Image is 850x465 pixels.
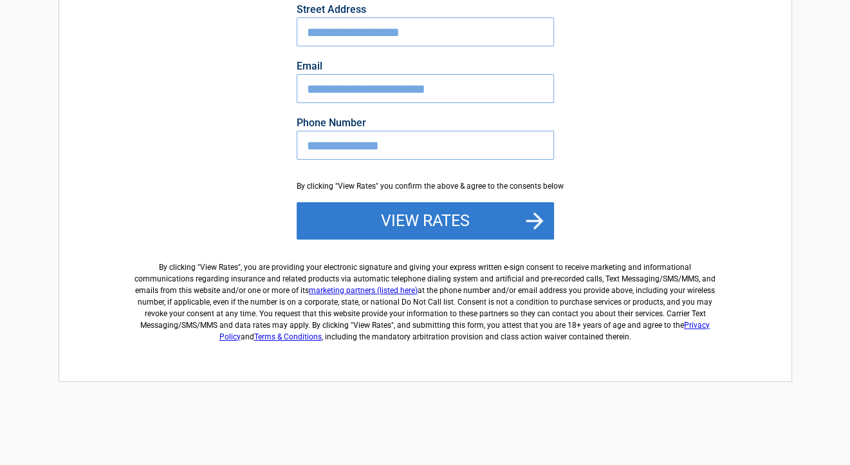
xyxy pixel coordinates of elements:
[309,286,418,295] a: marketing partners (listed here)
[297,5,554,15] label: Street Address
[219,321,710,341] a: Privacy Policy
[297,202,554,240] button: View Rates
[200,263,238,272] span: View Rates
[297,180,554,192] div: By clicking "View Rates" you confirm the above & agree to the consents below
[297,118,554,128] label: Phone Number
[254,332,322,341] a: Terms & Conditions
[130,251,721,343] label: By clicking " ", you are providing your electronic signature and giving your express written e-si...
[297,61,554,71] label: Email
